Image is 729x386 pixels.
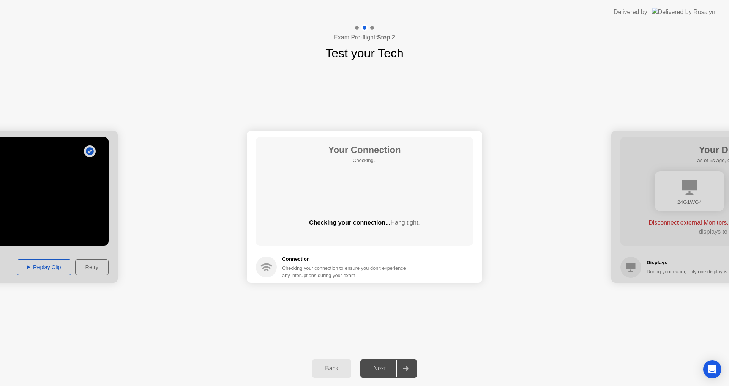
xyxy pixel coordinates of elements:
h1: Your Connection [328,143,401,157]
h5: Checking.. [328,157,401,164]
div: Checking your connection... [256,218,473,227]
button: Next [360,359,417,378]
div: Checking your connection to ensure you don’t experience any interuptions during your exam [282,265,410,279]
div: Next [363,365,396,372]
img: Delivered by Rosalyn [652,8,715,16]
div: Delivered by [614,8,647,17]
h1: Test your Tech [325,44,404,62]
h4: Exam Pre-flight: [334,33,395,42]
div: Open Intercom Messenger [703,360,721,378]
span: Hang tight. [390,219,420,226]
button: Back [312,359,351,378]
b: Step 2 [377,34,395,41]
div: Back [314,365,349,372]
h5: Connection [282,255,410,263]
